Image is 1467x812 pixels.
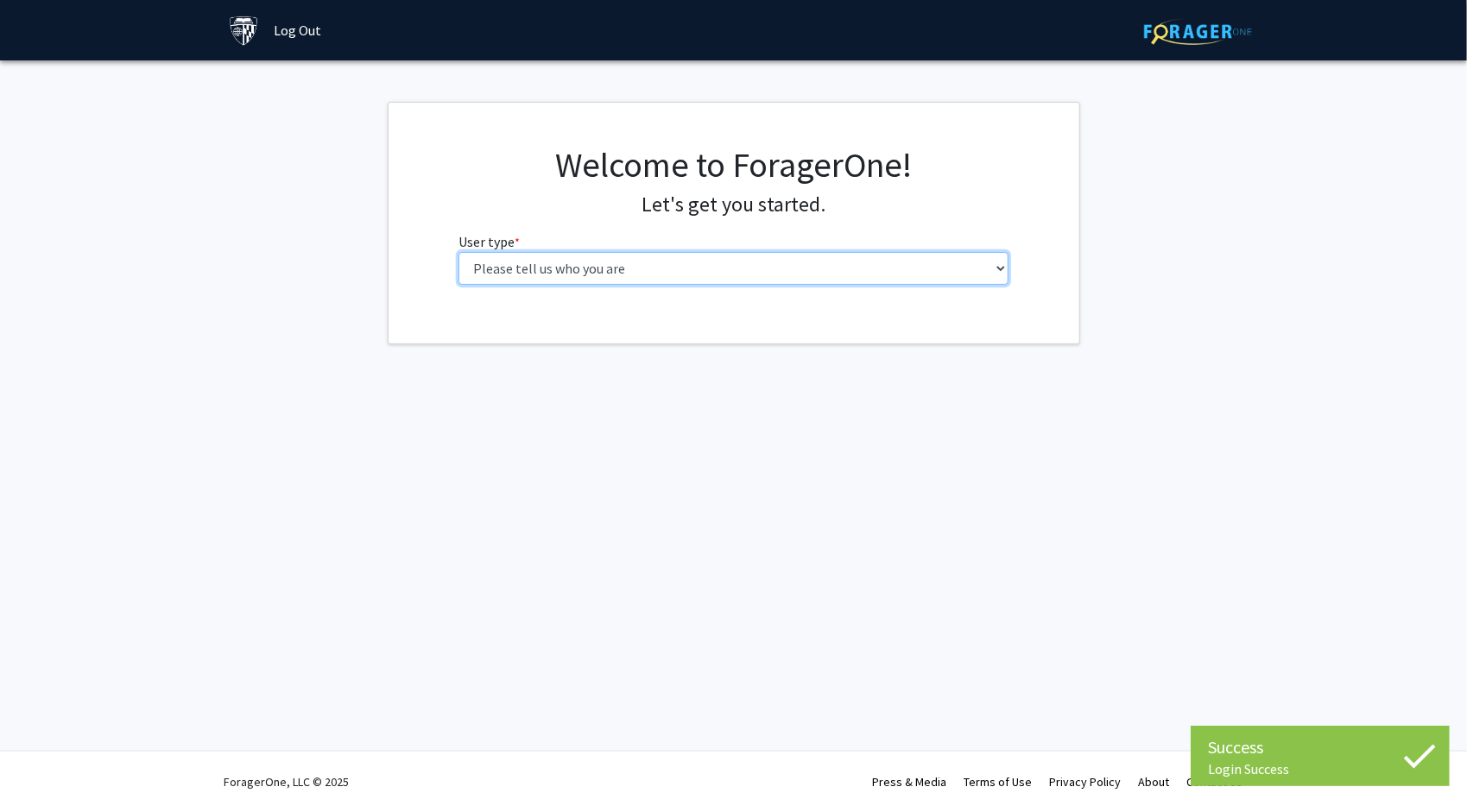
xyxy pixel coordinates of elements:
[229,16,259,46] img: Johns Hopkins University Logo
[1208,760,1432,777] div: Login Success
[1050,774,1122,790] a: Privacy Policy
[873,774,947,790] a: Press & Media
[1187,774,1243,790] a: Contact Us
[458,231,520,252] label: User type
[458,144,1009,186] h1: Welcome to ForagerOne!
[1144,18,1252,45] img: ForagerOne Logo
[224,752,350,812] div: ForagerOne, LLC © 2025
[964,774,1033,790] a: Terms of Use
[1139,774,1170,790] a: About
[1208,734,1432,760] div: Success
[458,192,1009,217] h4: Let's get you started.
[13,734,73,799] iframe: Chat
